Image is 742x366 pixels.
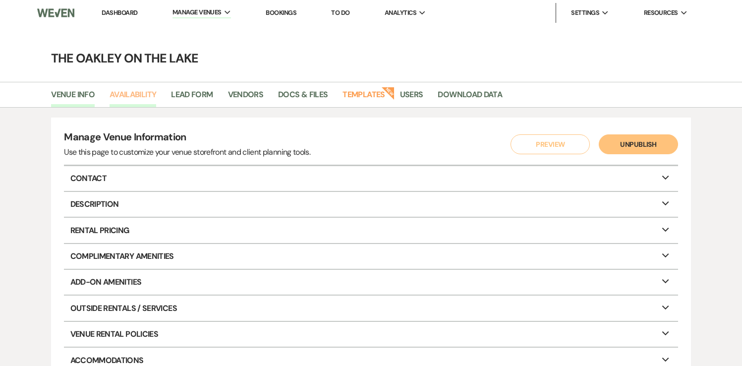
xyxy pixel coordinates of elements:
a: Users [400,88,423,107]
span: Settings [571,8,599,18]
span: Resources [644,8,678,18]
p: Description [64,192,678,217]
p: Contact [64,166,678,191]
a: To Do [331,8,349,17]
a: Venue Info [51,88,95,107]
a: Dashboard [102,8,137,17]
p: Complimentary Amenities [64,244,678,269]
p: Outside Rentals / Services [64,296,678,320]
div: Use this page to customize your venue storefront and client planning tools. [64,146,310,158]
button: Preview [511,134,590,154]
p: Add-On Amenities [64,270,678,295]
a: Preview [509,134,588,154]
strong: New [381,86,395,100]
h4: The Oakley on the Lake [14,50,728,67]
a: Docs & Files [278,88,328,107]
a: Lead Form [171,88,213,107]
span: Manage Venues [172,7,222,17]
a: Bookings [266,8,296,17]
button: Unpublish [599,134,678,154]
p: Venue Rental Policies [64,322,678,347]
a: Templates [342,88,385,107]
img: Weven Logo [37,2,74,23]
p: Rental Pricing [64,218,678,243]
a: Availability [110,88,156,107]
a: Vendors [228,88,264,107]
a: Download Data [438,88,502,107]
span: Analytics [385,8,416,18]
h4: Manage Venue Information [64,130,310,146]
